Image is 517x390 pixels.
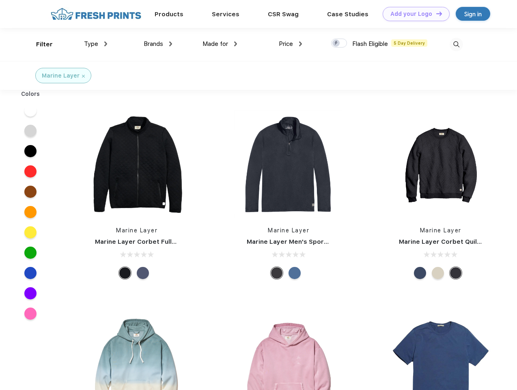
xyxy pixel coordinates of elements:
div: Charcoal [271,267,283,279]
a: Marine Layer Corbet Full-Zip Jacket [95,238,207,245]
img: dropdown.png [169,41,172,46]
div: Deep Denim [289,267,301,279]
a: Marine Layer [268,227,309,234]
div: Colors [15,90,46,98]
img: fo%20logo%202.webp [48,7,144,21]
span: Made for [202,40,228,48]
img: func=resize&h=266 [83,110,191,218]
div: Navy Heather [414,267,426,279]
a: Marine Layer [420,227,461,234]
img: dropdown.png [104,41,107,46]
div: Filter [36,40,53,49]
div: Marine Layer [42,71,80,80]
img: desktop_search.svg [450,38,463,51]
img: dropdown.png [299,41,302,46]
img: func=resize&h=266 [387,110,495,218]
img: dropdown.png [234,41,237,46]
a: Marine Layer Men's Sport Quarter Zip [247,238,364,245]
div: Add your Logo [390,11,432,17]
span: 5 Day Delivery [391,39,427,47]
a: Marine Layer [116,227,157,234]
span: Type [84,40,98,48]
a: CSR Swag [268,11,299,18]
a: Products [155,11,183,18]
span: Flash Eligible [352,40,388,48]
div: Sign in [464,9,482,19]
div: Navy [137,267,149,279]
img: filter_cancel.svg [82,75,85,78]
div: Black [119,267,131,279]
img: DT [436,11,442,16]
div: Oat Heather [432,267,444,279]
a: Sign in [456,7,490,21]
img: func=resize&h=266 [235,110,343,218]
div: Charcoal [450,267,462,279]
span: Price [279,40,293,48]
a: Services [212,11,239,18]
span: Brands [144,40,163,48]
